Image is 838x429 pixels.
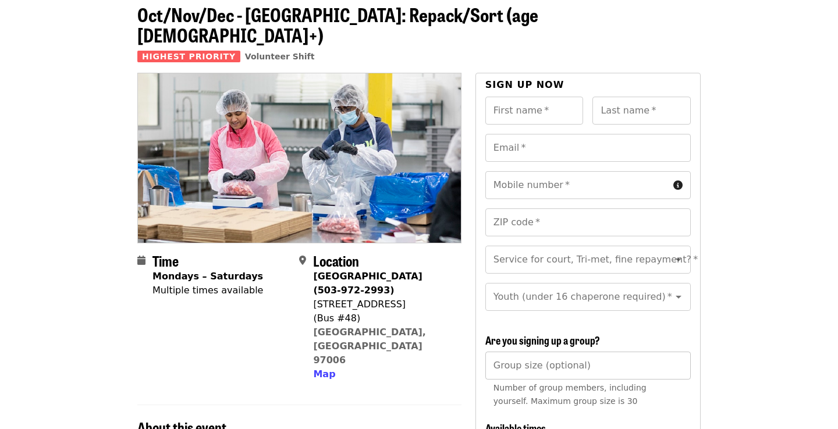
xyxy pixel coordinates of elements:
input: ZIP code [485,208,691,236]
button: Map [313,367,335,381]
button: Open [670,251,687,268]
span: Highest Priority [137,51,240,62]
div: [STREET_ADDRESS] [313,297,452,311]
i: map-marker-alt icon [299,255,306,266]
span: Oct/Nov/Dec - [GEOGRAPHIC_DATA]: Repack/Sort (age [DEMOGRAPHIC_DATA]+) [137,1,538,48]
span: Time [152,250,179,271]
span: Are you signing up a group? [485,332,600,348]
input: Email [485,134,691,162]
input: [object Object] [485,352,691,380]
button: Open [670,289,687,305]
input: Mobile number [485,171,669,199]
span: Map [313,368,335,380]
span: Location [313,250,359,271]
input: First name [485,97,584,125]
strong: Mondays – Saturdays [152,271,263,282]
i: calendar icon [137,255,145,266]
span: Sign up now [485,79,564,90]
span: Number of group members, including yourself. Maximum group size is 30 [493,383,647,406]
input: Last name [592,97,691,125]
a: Volunteer Shift [245,52,315,61]
i: circle-info icon [673,180,683,191]
a: [GEOGRAPHIC_DATA], [GEOGRAPHIC_DATA] 97006 [313,327,426,366]
strong: [GEOGRAPHIC_DATA] (503-972-2993) [313,271,422,296]
div: Multiple times available [152,283,263,297]
img: Oct/Nov/Dec - Beaverton: Repack/Sort (age 10+) organized by Oregon Food Bank [138,73,461,242]
div: (Bus #48) [313,311,452,325]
